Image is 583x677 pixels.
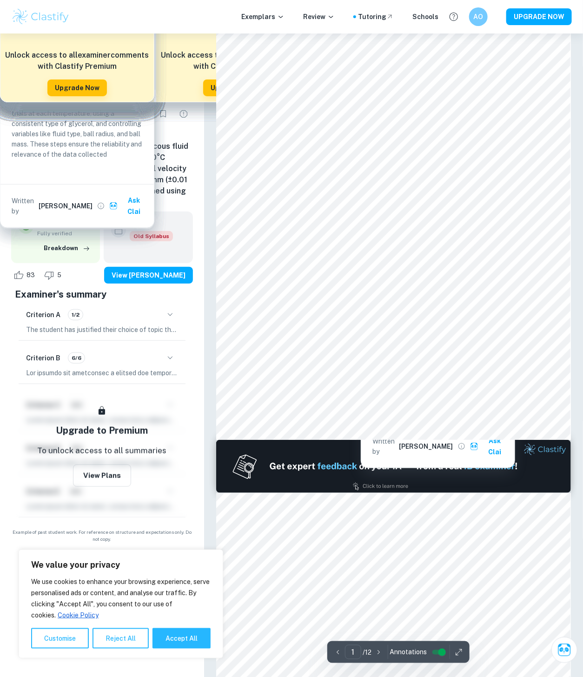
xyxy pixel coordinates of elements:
h5: Examiner's summary [15,287,189,301]
span: 5 [52,271,66,280]
p: We value your privacy [31,559,211,571]
span: Fully verified [37,229,93,238]
img: Clastify logo [11,7,70,26]
img: clai.svg [470,442,479,451]
button: View full profile [455,440,468,453]
p: To unlock access to all summaries [37,445,166,457]
img: clai.svg [109,202,118,211]
div: We value your privacy [19,550,223,658]
h6: Unlock access to all examiner comments with Clastify Premium [161,50,305,72]
div: Report issue [174,105,193,123]
div: Like [11,268,40,283]
a: Tutoring [358,12,394,22]
p: Lor ipsumdo sit ametconsec a elitsed doe temporin utlab etd mag aliquaenimadm, veniamquisno exerc... [26,368,178,378]
p: We use cookies to enhance your browsing experience, serve personalised ads or content, and analys... [31,576,211,621]
p: The methodology includes steps to assure the relevance and reliability of the collected data, suc... [12,78,143,159]
button: Ask Clai [107,192,150,220]
p: Written by [12,196,37,216]
button: AO [469,7,488,26]
a: Schools [412,12,438,22]
span: 83 [21,271,40,280]
button: Accept All [152,628,211,649]
p: The student has justified their choice of topic through a clear expression of personal interest a... [26,325,178,335]
button: Help and Feedback [446,9,462,25]
p: Review [303,12,335,22]
span: Old Syllabus [130,231,173,241]
div: Bookmark [154,105,172,123]
a: Cookie Policy [57,611,99,619]
h6: Criterion A [26,310,60,320]
button: Upgrade Now [203,80,263,96]
h6: Unlock access to all examiner comments with Clastify Premium [5,50,149,72]
h6: AO [473,12,484,22]
span: 1/2 [68,311,83,319]
h6: [PERSON_NAME] [39,201,93,211]
p: / 12 [363,647,372,657]
p: Exemplars [241,12,285,22]
h5: Upgrade to Premium [56,424,148,438]
button: Reject All [93,628,149,649]
button: Upgrade Now [47,80,107,96]
button: View Plans [73,465,131,487]
p: Written by [372,436,397,457]
div: Starting from the May 2025 session, the Physics IA requirements have changed. It's OK to refer to... [130,231,173,241]
button: UPGRADE NOW [506,8,572,25]
h6: [PERSON_NAME] [399,441,453,451]
span: Example of past student work. For reference on structure and expectations only. Do not copy. [11,529,193,543]
h6: Criterion B [26,353,60,363]
span: Annotations [390,647,427,657]
button: Breakdown [41,241,93,255]
button: Customise [31,628,89,649]
button: View [PERSON_NAME] [104,267,193,284]
button: Ask Clai [551,637,577,663]
span: 6/6 [68,354,85,362]
div: Dislike [42,268,66,283]
img: Ad [216,440,571,493]
button: View full profile [94,199,107,212]
button: Ask Clai [468,432,511,460]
